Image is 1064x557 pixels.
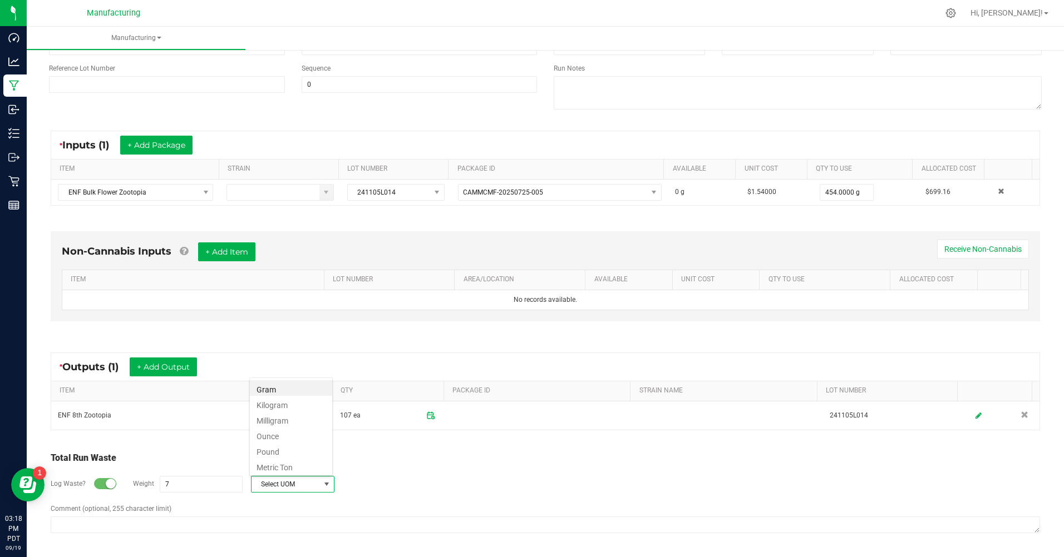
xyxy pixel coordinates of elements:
inline-svg: Dashboard [8,32,19,43]
a: LOT NUMBERSortable [826,386,953,395]
td: ENF 8th Zootopia [51,401,333,430]
a: QTYSortable [341,386,440,395]
a: AREA/LOCATIONSortable [464,275,581,284]
a: Sortable [993,165,1027,173]
span: ENF Bulk Flower Zootopia [58,185,199,200]
a: Allocated CostSortable [899,275,973,284]
span: Package timestamp is valid [422,406,440,424]
a: Allocated CostSortable [922,165,980,173]
a: Sortable [966,386,1028,395]
div: Manage settings [944,8,958,18]
a: STRAINSortable [228,165,334,173]
a: ITEMSortable [60,386,327,395]
a: Sortable [986,275,1017,284]
button: Receive Non-Cannabis [937,240,1029,258]
span: 107 ea [340,406,361,424]
a: Add Non-Cannabis items that were also consumed in the run (e.g. gloves and packaging); Also add N... [180,245,188,257]
label: Weight [133,479,154,489]
p: 09/19 [5,544,22,552]
a: Unit CostSortable [745,165,803,173]
span: Run Notes [554,64,585,72]
span: Select UOM [252,476,320,492]
a: AVAILABLESortable [594,275,668,284]
a: ITEMSortable [71,275,319,284]
inline-svg: Inbound [8,104,19,115]
span: Outputs (1) [62,361,130,373]
inline-svg: Outbound [8,152,19,163]
span: Inputs (1) [62,139,120,151]
span: Manufacturing [27,33,245,43]
div: Total Run Waste [51,451,1040,465]
a: Unit CostSortable [681,275,755,284]
span: Sequence [302,64,331,72]
iframe: Resource center [11,468,45,501]
inline-svg: Reports [8,200,19,211]
span: $1.54000 [747,188,776,196]
a: QTY TO USESortable [816,165,908,173]
td: No records available. [62,290,1028,310]
inline-svg: Inventory [8,128,19,139]
span: Non-Cannabis Inputs [62,245,171,257]
label: Comment (optional, 255 character limit) [51,504,171,514]
a: LOT NUMBERSortable [333,275,450,284]
p: 03:18 PM PDT [5,514,22,544]
span: NO DATA FOUND [58,184,213,201]
td: 241105L014 [823,401,964,430]
a: AVAILABLESortable [673,165,731,173]
span: Manufacturing [87,8,140,18]
a: LOT NUMBERSortable [347,165,444,173]
span: 0 [675,188,679,196]
iframe: Resource center unread badge [33,466,46,480]
button: + Add Package [120,136,193,155]
span: g [681,188,684,196]
span: Hi, [PERSON_NAME]! [971,8,1043,17]
span: CAMMCMF-20250725-005 [463,188,543,196]
span: 241105L014 [348,185,430,200]
span: NO DATA FOUND [458,184,662,201]
a: Manufacturing [27,27,245,50]
span: Reference Lot Number [49,64,115,72]
inline-svg: Retail [8,176,19,187]
button: + Add Item [198,242,255,261]
label: Log Waste? [51,479,86,489]
a: PACKAGE IDSortable [452,386,626,395]
inline-svg: Manufacturing [8,80,19,91]
span: $699.16 [925,188,950,196]
a: STRAIN NAMESortable [639,386,813,395]
button: + Add Output [130,357,197,376]
a: QTY TO USESortable [769,275,886,284]
inline-svg: Analytics [8,56,19,67]
a: ITEMSortable [60,165,214,173]
a: PACKAGE IDSortable [457,165,659,173]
